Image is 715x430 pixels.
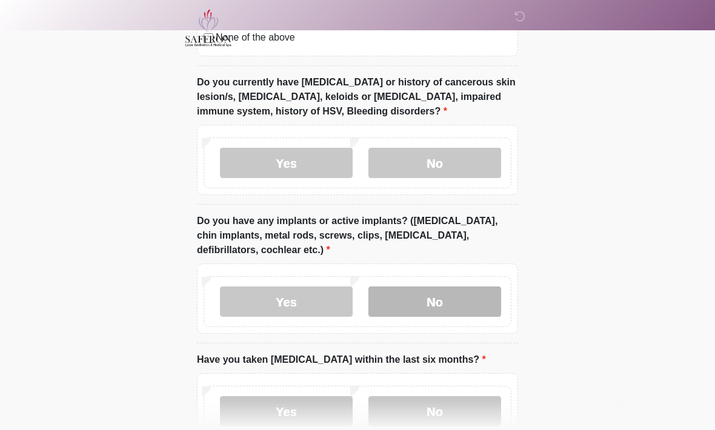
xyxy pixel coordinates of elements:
[368,396,501,426] label: No
[220,148,353,178] label: Yes
[197,352,486,367] label: Have you taken [MEDICAL_DATA] within the last six months?
[197,75,518,119] label: Do you currently have [MEDICAL_DATA] or history of cancerous skin lesion/s, [MEDICAL_DATA], keloi...
[197,214,518,257] label: Do you have any implants or active implants? ([MEDICAL_DATA], chin implants, metal rods, screws, ...
[220,286,353,317] label: Yes
[185,9,232,47] img: Saffron Laser Aesthetics and Medical Spa Logo
[368,148,501,178] label: No
[220,396,353,426] label: Yes
[368,286,501,317] label: No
